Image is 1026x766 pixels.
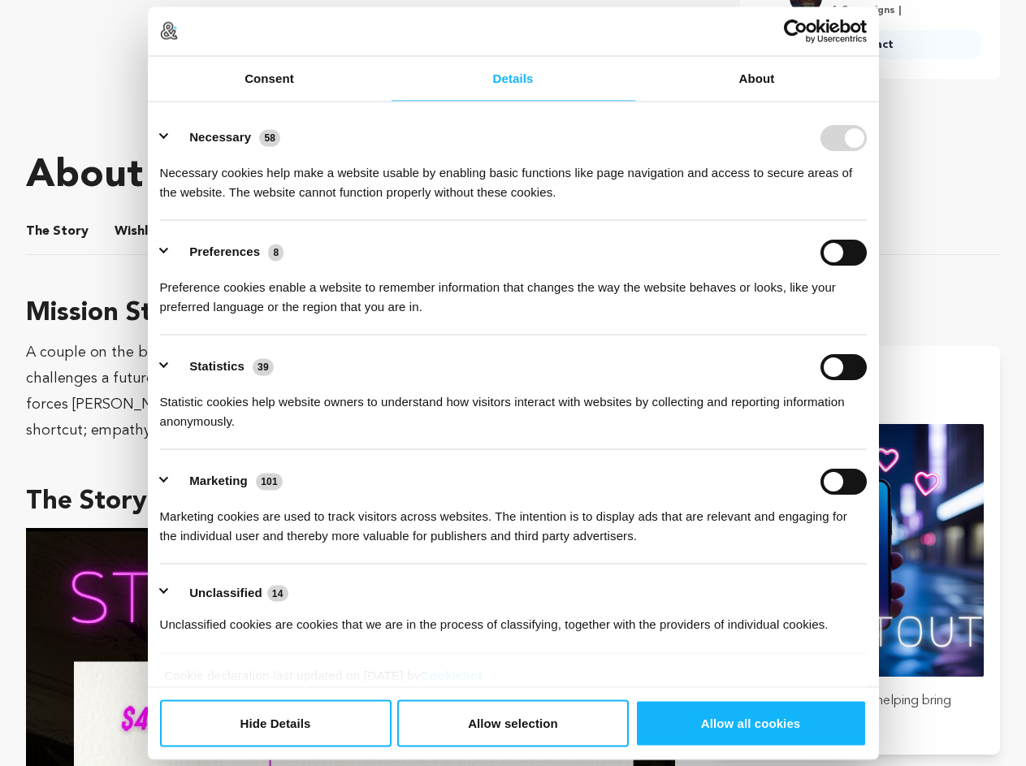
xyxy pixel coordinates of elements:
[26,222,50,241] span: The
[160,124,291,150] button: Necessary (58)
[160,603,867,634] div: Unclassified cookies are cookies that we are in the process of classifying, together with the pro...
[268,245,284,261] span: 8
[152,665,874,697] div: Cookie declaration last updated on [DATE] by
[160,265,867,316] div: Preference cookies enable a website to remember information that changes the way the website beha...
[189,245,260,258] label: Preferences
[160,353,284,379] button: Statistics (39)
[160,468,293,494] button: Marketing (101)
[160,582,298,603] button: Unclassified (14)
[160,379,867,431] div: Statistic cookies help website owners to understand how visitors interact with websites by collec...
[392,56,635,101] a: Details
[189,359,245,373] label: Statistics
[115,222,164,241] span: Wishlist
[725,19,867,43] a: Usercentrics Cookiebot - opens in a new window
[189,474,248,487] label: Marketing
[26,157,364,196] h1: About The Project
[160,699,392,747] button: Hide Details
[259,130,280,146] span: 58
[160,239,294,265] button: Preferences (8)
[160,22,178,40] img: logo
[26,340,675,444] div: A couple on the brink of divorce take a "miracle" pill to save their marriage. SWITCHES challenge...
[253,359,274,375] span: 39
[267,585,288,601] span: 14
[256,474,283,490] span: 101
[635,56,879,101] a: About
[148,56,392,101] a: Consent
[397,699,629,747] button: Allow selection
[160,494,867,545] div: Marketing cookies are used to track visitors across websites. The intention is to display ads tha...
[26,483,675,521] h3: The Story
[635,699,867,747] button: Allow all cookies
[189,130,251,144] label: Necessary
[160,150,867,201] div: Necessary cookies help make a website usable by enabling basic functions like page navigation and...
[26,222,89,241] span: Story
[26,294,675,333] h3: Mission Statement
[421,668,483,682] a: Cookiebot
